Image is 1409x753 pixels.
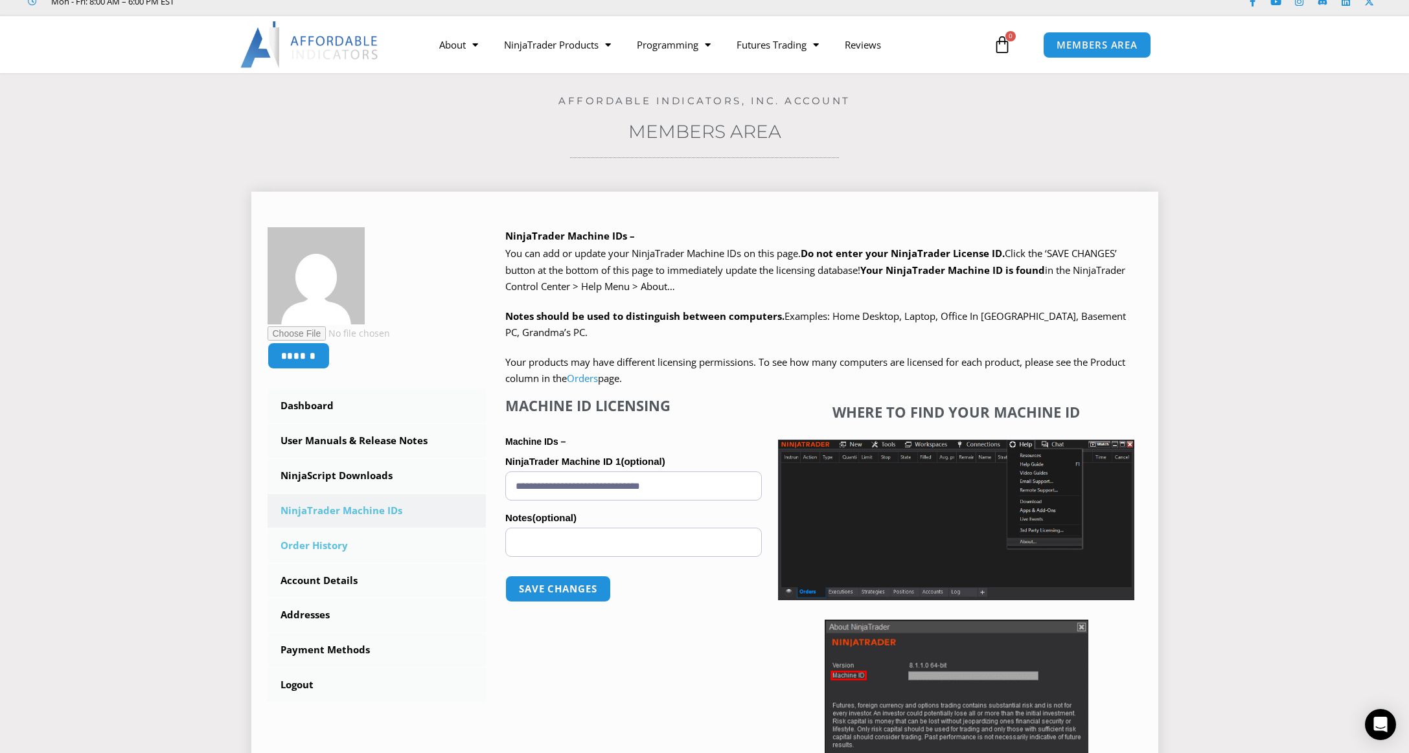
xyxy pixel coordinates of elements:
span: MEMBERS AREA [1057,40,1138,50]
a: NinjaTrader Products [491,30,624,60]
a: Programming [624,30,724,60]
a: NinjaTrader Machine IDs [268,494,487,528]
a: Futures Trading [724,30,832,60]
span: (optional) [621,456,665,467]
strong: Notes should be used to distinguish between computers. [505,309,785,322]
strong: Your NinjaTrader Machine ID is found [860,264,1045,276]
span: 0 [1005,31,1016,41]
a: Logout [268,668,487,702]
button: Save changes [505,576,611,602]
strong: Machine IDs – [505,436,566,447]
img: e4fcb7e393c7f362cce49791d46e72b864b06ef1a2d5e23dd6dae2c4c5f7ae6b [268,227,365,324]
a: MEMBERS AREA [1043,32,1151,58]
span: (optional) [533,512,577,523]
div: Open Intercom Messenger [1365,709,1396,740]
a: Orders [567,372,598,385]
a: Account Details [268,564,487,598]
h4: Machine ID Licensing [505,397,762,414]
img: LogoAI | Affordable Indicators – NinjaTrader [240,21,380,68]
a: NinjaScript Downloads [268,459,487,493]
nav: Menu [426,30,990,60]
span: You can add or update your NinjaTrader Machine IDs on this page. [505,247,801,260]
a: Affordable Indicators, Inc. Account [558,95,851,107]
label: NinjaTrader Machine ID 1 [505,452,762,471]
span: Examples: Home Desktop, Laptop, Office In [GEOGRAPHIC_DATA], Basement PC, Grandma’s PC. [505,309,1126,339]
a: Addresses [268,598,487,632]
span: Click the ‘SAVE CHANGES’ button at the bottom of this page to immediately update the licensing da... [505,247,1125,293]
a: Payment Methods [268,633,487,667]
a: User Manuals & Release Notes [268,424,487,458]
a: About [426,30,491,60]
b: Do not enter your NinjaTrader License ID. [801,247,1005,260]
nav: Account pages [268,389,487,702]
img: Screenshot 2025-01-17 1155544 | Affordable Indicators – NinjaTrader [778,440,1134,600]
h4: Where to find your Machine ID [778,403,1134,420]
a: Members Area [628,120,781,142]
span: Your products may have different licensing permissions. To see how many computers are licensed fo... [505,355,1125,385]
a: 0 [974,26,1031,63]
a: Reviews [832,30,894,60]
a: Dashboard [268,389,487,423]
label: Notes [505,508,762,528]
b: NinjaTrader Machine IDs – [505,229,635,242]
a: Order History [268,529,487,563]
